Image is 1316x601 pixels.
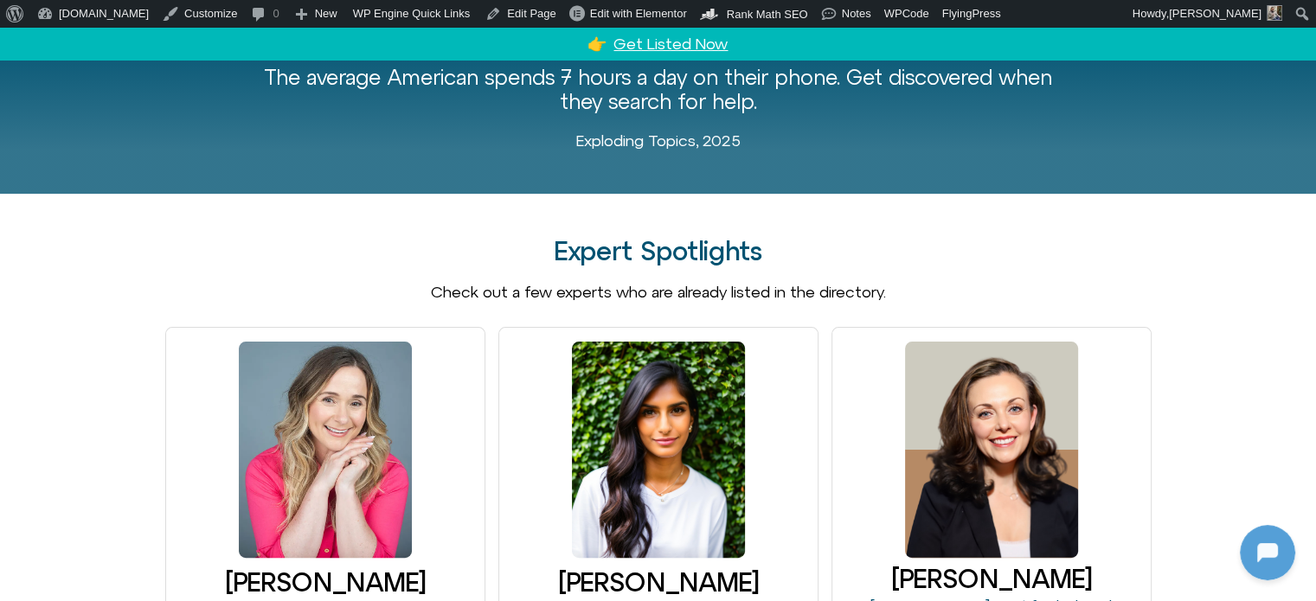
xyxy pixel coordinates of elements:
svg: Close Chatbot Button [302,8,331,37]
iframe: Botpress [1240,525,1295,580]
h2: Expert Spotlights [165,237,1152,265]
svg: Voice Input Button [296,444,324,471]
span: [PERSON_NAME] [1169,7,1261,20]
h2: [DOMAIN_NAME] [51,11,266,34]
p: The average American spends 7 hours a day on their phone. Get discovered when they search for help. [243,65,1074,115]
h3: [PERSON_NAME] [839,565,1144,593]
button: Expand Header Button [4,4,342,41]
h3: [PERSON_NAME] [173,568,478,597]
span: Rank Math SEO [727,8,808,21]
svg: Restart Conversation Button [273,8,302,37]
h1: [DOMAIN_NAME] [107,343,239,368]
h3: [PERSON_NAME] [506,568,811,597]
a: Get Listed Now [613,35,728,53]
a: 👉 [587,35,607,53]
p: Exploding Topics, 2025 [243,131,1074,150]
img: N5FCcHC.png [16,9,43,36]
textarea: Message Input [29,449,268,466]
span: Edit with Elementor [590,7,687,20]
span: Check out a few experts who are already listed in the directory. [431,283,886,301]
img: N5FCcHC.png [138,256,208,325]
